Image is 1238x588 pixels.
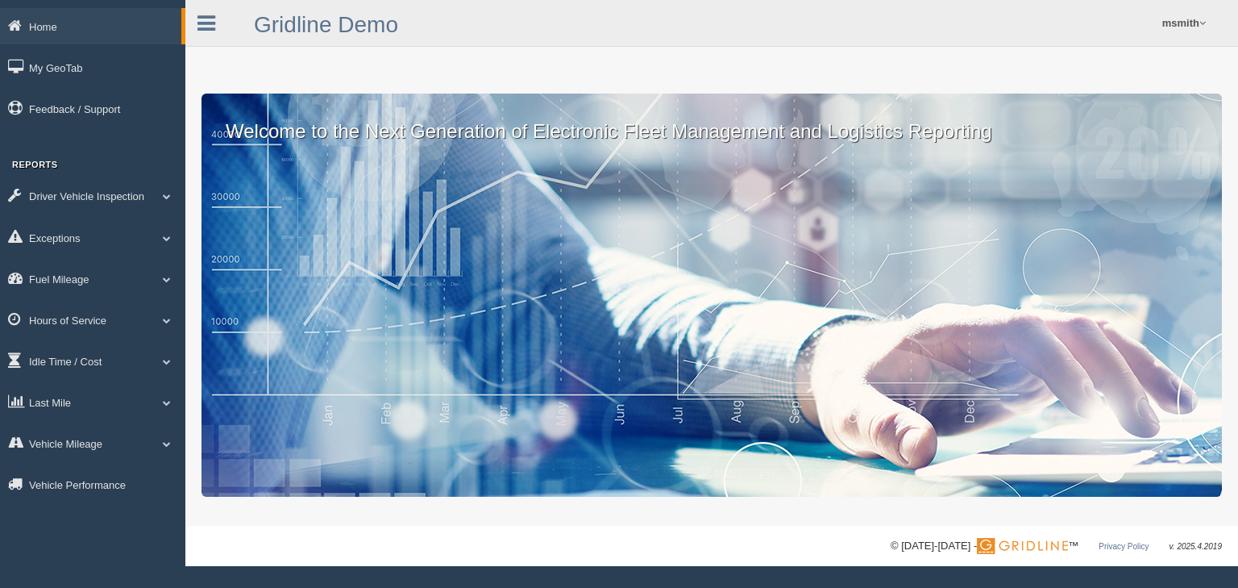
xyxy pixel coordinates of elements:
div: © [DATE]-[DATE] - ™ [891,538,1222,555]
p: Welcome to the Next Generation of Electronic Fleet Management and Logistics Reporting [201,94,1222,145]
a: Privacy Policy [1099,542,1149,551]
img: Gridline [977,538,1068,554]
span: v. 2025.4.2019 [1169,542,1222,551]
a: Gridline Demo [254,12,398,37]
